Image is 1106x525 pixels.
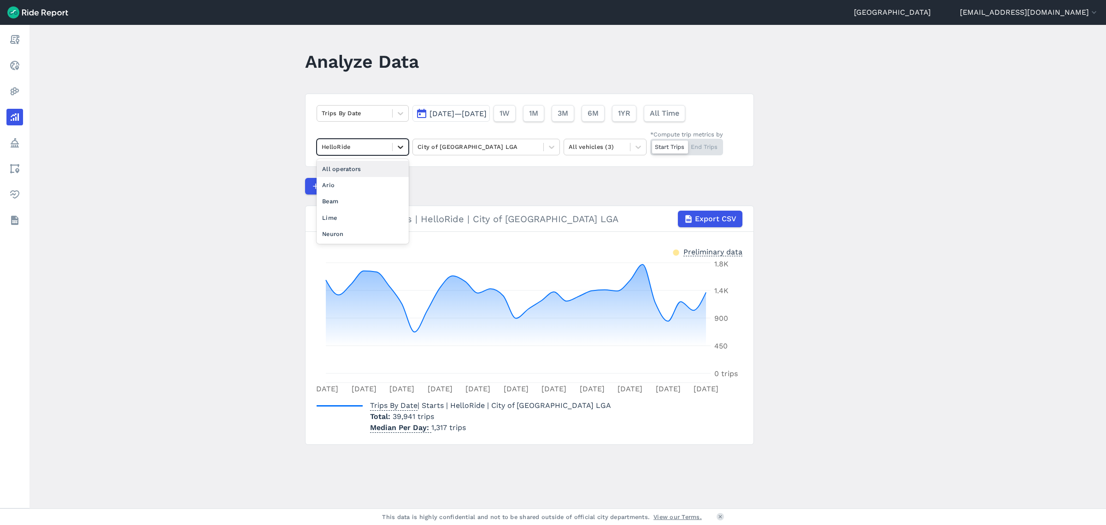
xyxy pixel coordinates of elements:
[854,7,931,18] a: [GEOGRAPHIC_DATA]
[678,211,742,227] button: Export CSV
[352,384,377,393] tspan: [DATE]
[6,83,23,100] a: Heatmaps
[618,384,642,393] tspan: [DATE]
[370,398,418,411] span: Trips By Date
[714,369,738,378] tspan: 0 trips
[370,401,611,410] span: | Starts | HelloRide | City of [GEOGRAPHIC_DATA] LGA
[504,384,529,393] tspan: [DATE]
[656,384,681,393] tspan: [DATE]
[541,384,566,393] tspan: [DATE]
[6,160,23,177] a: Areas
[313,384,338,393] tspan: [DATE]
[317,177,409,193] div: Ario
[393,412,434,421] span: 39,941 trips
[529,108,538,119] span: 1M
[317,226,409,242] div: Neuron
[552,105,574,122] button: 3M
[6,135,23,151] a: Policy
[714,314,728,323] tspan: 900
[694,384,718,393] tspan: [DATE]
[650,130,723,139] div: *Compute trip metrics by
[612,105,636,122] button: 1YR
[317,161,409,177] div: All operators
[7,6,68,18] img: Ride Report
[618,108,630,119] span: 1YR
[580,384,605,393] tspan: [DATE]
[6,57,23,74] a: Realtime
[317,210,409,226] div: Lime
[960,7,1099,18] button: [EMAIL_ADDRESS][DOMAIN_NAME]
[6,109,23,125] a: Analyze
[644,105,685,122] button: All Time
[6,212,23,229] a: Datasets
[370,422,611,433] p: 1,317 trips
[412,105,490,122] button: [DATE]—[DATE]
[370,412,393,421] span: Total
[428,384,453,393] tspan: [DATE]
[695,213,736,224] span: Export CSV
[653,513,702,521] a: View our Terms.
[6,186,23,203] a: Health
[494,105,516,122] button: 1W
[650,108,679,119] span: All Time
[500,108,510,119] span: 1W
[714,260,729,268] tspan: 1.8K
[465,384,490,393] tspan: [DATE]
[588,108,599,119] span: 6M
[317,211,742,227] div: Trips By Date | Starts | HelloRide | City of [GEOGRAPHIC_DATA] LGA
[558,108,568,119] span: 3M
[370,420,431,433] span: Median Per Day
[582,105,605,122] button: 6M
[683,247,742,256] div: Preliminary data
[305,49,419,74] h1: Analyze Data
[305,178,390,195] button: Compare Metrics
[389,384,414,393] tspan: [DATE]
[317,193,409,209] div: Beam
[429,109,487,118] span: [DATE]—[DATE]
[523,105,544,122] button: 1M
[714,286,729,295] tspan: 1.4K
[6,31,23,48] a: Report
[714,342,728,350] tspan: 450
